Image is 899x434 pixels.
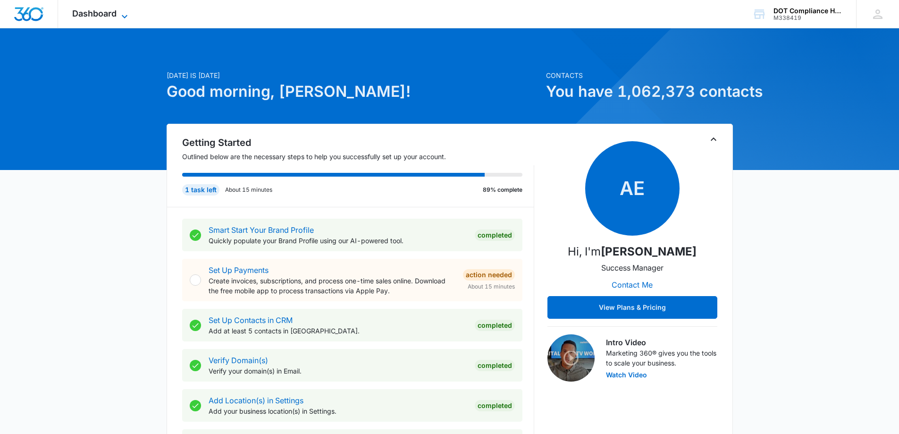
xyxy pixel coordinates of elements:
div: Completed [475,360,515,371]
div: account id [773,15,842,21]
h1: Good morning, [PERSON_NAME]! [167,80,540,103]
span: AE [585,141,680,236]
div: Completed [475,320,515,331]
a: Set Up Payments [209,265,269,275]
div: 1 task left [182,184,219,196]
strong: [PERSON_NAME] [601,245,697,258]
p: About 15 minutes [225,186,272,194]
p: Outlined below are the necessary steps to help you successfully set up your account. [182,152,534,162]
p: Success Manager [601,262,664,273]
div: Action Needed [463,269,515,281]
p: [DATE] is [DATE] [167,70,540,80]
button: Contact Me [602,273,662,296]
p: Add at least 5 contacts in [GEOGRAPHIC_DATA]. [209,326,467,336]
p: Add your business location(s) in Settings. [209,406,467,416]
button: Watch Video [606,372,647,378]
h3: Intro Video [606,337,717,348]
p: Hi, I'm [568,243,697,260]
div: Completed [475,400,515,411]
a: Smart Start Your Brand Profile [209,225,314,235]
div: Completed [475,230,515,241]
img: Intro Video [547,334,595,382]
a: Add Location(s) in Settings [209,396,303,405]
p: Contacts [546,70,733,80]
h1: You have 1,062,373 contacts [546,80,733,103]
p: Marketing 360® gives you the tools to scale your business. [606,348,717,368]
a: Verify Domain(s) [209,356,268,365]
p: Verify your domain(s) in Email. [209,366,467,376]
span: Dashboard [72,9,117,18]
button: View Plans & Pricing [547,296,717,319]
span: About 15 minutes [468,282,515,291]
button: Toggle Collapse [708,134,719,145]
h2: Getting Started [182,136,534,150]
a: Set Up Contacts in CRM [209,315,293,325]
p: 89% complete [483,186,522,194]
p: Quickly populate your Brand Profile using our AI-powered tool. [209,236,467,246]
div: account name [773,7,842,15]
p: Create invoices, subscriptions, and process one-time sales online. Download the free mobile app t... [209,276,455,296]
